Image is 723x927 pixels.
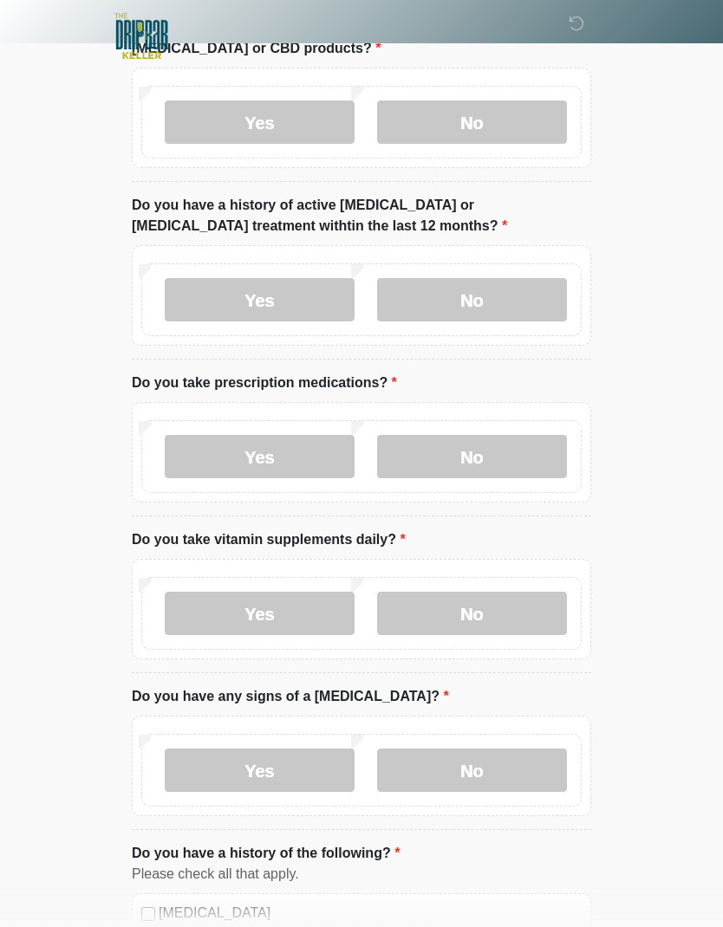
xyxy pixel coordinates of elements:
[377,749,567,792] label: No
[141,907,155,921] input: [MEDICAL_DATA]
[132,686,449,707] label: Do you have any signs of a [MEDICAL_DATA]?
[114,13,168,59] img: The DRIPBaR - Keller Logo
[132,529,406,550] label: Do you take vitamin supplements daily?
[132,843,400,864] label: Do you have a history of the following?
[132,373,397,393] label: Do you take prescription medications?
[165,278,355,321] label: Yes
[377,278,567,321] label: No
[132,195,591,237] label: Do you have a history of active [MEDICAL_DATA] or [MEDICAL_DATA] treatment withtin the last 12 mo...
[165,592,355,635] label: Yes
[377,100,567,144] label: No
[165,100,355,144] label: Yes
[377,435,567,478] label: No
[132,864,591,885] div: Please check all that apply.
[165,435,355,478] label: Yes
[159,903,582,924] label: [MEDICAL_DATA]
[165,749,355,792] label: Yes
[377,592,567,635] label: No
